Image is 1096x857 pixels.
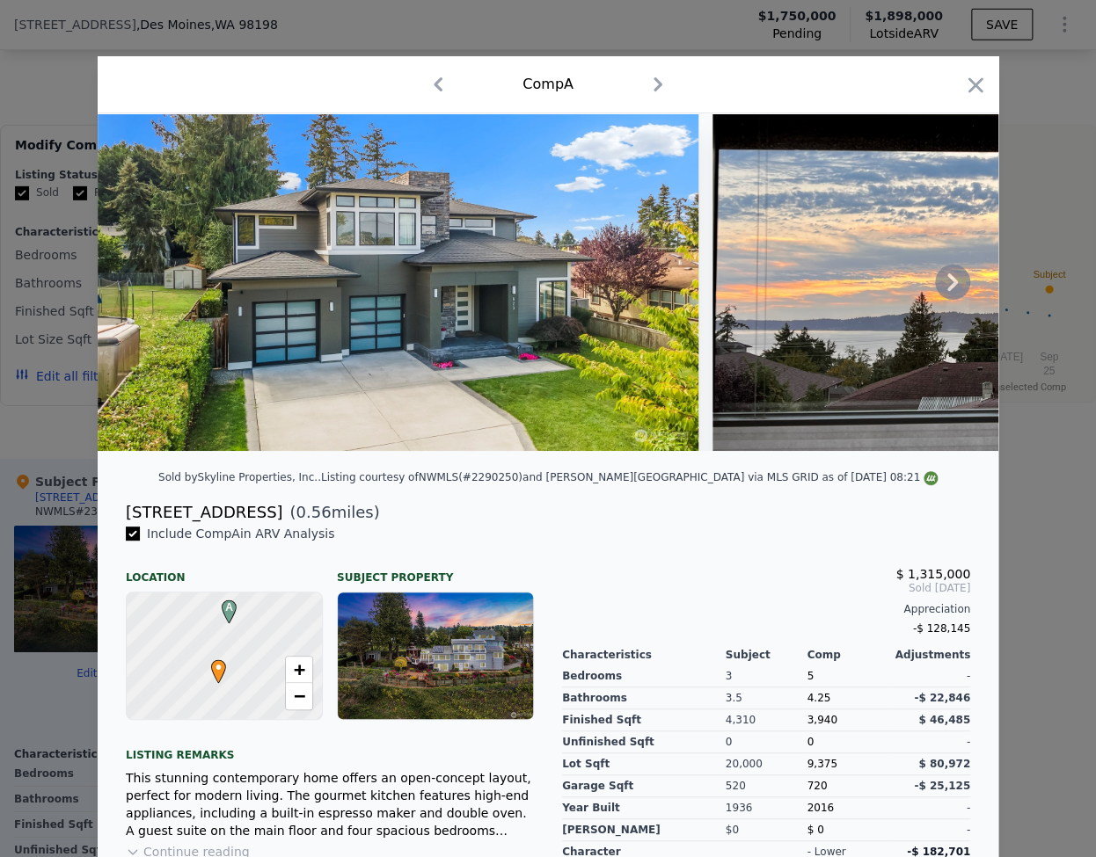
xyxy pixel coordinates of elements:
[807,648,888,662] div: Comp
[286,657,312,683] a: Zoom in
[914,780,970,792] span: -$ 25,125
[158,471,321,483] div: Sold by Skyline Properties, Inc. .
[286,683,312,709] a: Zoom out
[294,685,305,707] span: −
[913,622,970,635] span: -$ 128,145
[888,665,970,687] div: -
[807,797,888,819] div: 2016
[562,709,726,731] div: Finished Sqft
[562,687,726,709] div: Bathrooms
[807,736,814,748] span: 0
[207,654,230,680] span: •
[217,599,241,615] span: A
[895,567,970,581] span: $ 1,315,000
[126,500,282,525] div: [STREET_ADDRESS]
[562,797,726,819] div: Year Built
[726,775,807,797] div: 520
[562,648,726,662] div: Characteristics
[914,692,970,704] span: -$ 22,846
[924,471,938,485] img: NWMLS Logo
[126,556,323,585] div: Location
[562,775,726,797] div: Garage Sqft
[294,658,305,680] span: +
[726,731,807,753] div: 0
[140,527,341,541] span: Include Comp A in ARV Analysis
[807,714,837,726] span: 3,940
[98,113,698,451] img: Property Img
[726,819,807,841] div: $0
[726,687,807,709] div: 3.5
[888,648,970,662] div: Adjustments
[217,599,228,610] div: A
[807,780,827,792] span: 720
[888,731,970,753] div: -
[807,758,837,770] span: 9,375
[726,709,807,731] div: 4,310
[562,581,970,595] span: Sold [DATE]
[562,753,726,775] div: Lot Sqft
[562,602,970,616] div: Appreciation
[562,731,726,753] div: Unfinished Sqft
[807,687,888,709] div: 4.25
[726,665,807,687] div: 3
[888,797,970,819] div: -
[726,753,807,775] div: 20,000
[807,824,823,836] span: $ 0
[918,758,970,770] span: $ 80,972
[337,556,534,585] div: Subject Property
[207,659,217,670] div: •
[522,74,574,95] div: Comp A
[126,734,534,762] div: Listing remarks
[726,648,807,662] div: Subject
[726,797,807,819] div: 1936
[562,819,726,841] div: [PERSON_NAME]
[282,500,379,525] span: ( miles)
[321,471,938,483] div: Listing courtesy of NWMLS (#2290250) and [PERSON_NAME][GEOGRAPHIC_DATA] via MLS GRID as of [DATE]...
[807,670,814,682] span: 5
[562,665,726,687] div: Bedrooms
[888,819,970,841] div: -
[296,503,332,521] span: 0.56
[918,714,970,726] span: $ 46,485
[126,769,534,839] div: This stunning contemporary home offers an open-concept layout, perfect for modern living. The gou...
